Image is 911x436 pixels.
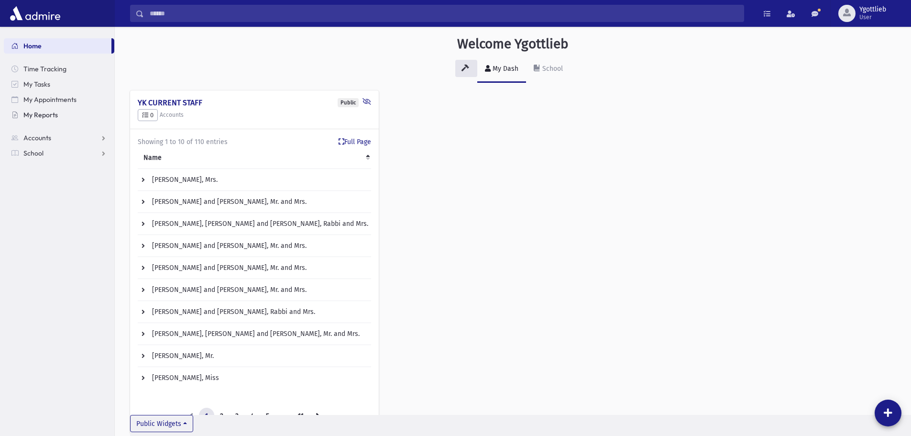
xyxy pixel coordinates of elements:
[23,95,77,104] span: My Appointments
[4,107,114,123] a: My Reports
[23,149,44,157] span: School
[229,408,245,425] a: 3
[130,415,193,432] button: Public Widgets
[4,77,114,92] a: My Tasks
[859,13,886,21] span: User
[4,130,114,145] a: Accounts
[4,38,111,54] a: Home
[8,4,63,23] img: AdmirePro
[260,408,275,425] a: 5
[23,80,50,89] span: My Tasks
[138,169,374,191] td: [PERSON_NAME], Mrs.
[4,92,114,107] a: My Appointments
[338,98,359,107] div: Public
[138,257,374,279] td: [PERSON_NAME] and [PERSON_NAME], Mr. and Mrs.
[138,301,374,323] td: [PERSON_NAME] and [PERSON_NAME], Rabbi and Mrs.
[138,137,371,147] div: Showing 1 to 10 of 110 entries
[526,56,571,83] a: School
[214,408,230,425] a: 2
[244,408,260,425] a: 4
[138,98,371,107] h4: YK CURRENT STAFF
[138,191,374,213] td: [PERSON_NAME] and [PERSON_NAME], Mr. and Mrs.
[138,345,374,367] td: [PERSON_NAME], Mr.
[477,56,526,83] a: My Dash
[859,6,886,13] span: Ygottlieb
[138,147,374,169] th: Name
[199,408,214,425] a: 1
[23,42,42,50] span: Home
[23,111,58,119] span: My Reports
[292,408,310,425] a: 11
[23,134,51,142] span: Accounts
[138,109,158,122] button: 0
[23,65,66,73] span: Time Tracking
[339,137,371,147] a: Full Page
[138,213,374,235] td: [PERSON_NAME], [PERSON_NAME] and [PERSON_NAME], Rabbi and Mrs.
[457,36,569,52] h3: Welcome Ygottlieb
[491,65,518,73] div: My Dash
[138,235,374,257] td: [PERSON_NAME] and [PERSON_NAME], Mr. and Mrs.
[138,323,374,345] td: [PERSON_NAME], [PERSON_NAME] and [PERSON_NAME], Mr. and Mrs.
[138,367,374,389] td: [PERSON_NAME], Miss
[138,109,371,122] h5: Accounts
[540,65,563,73] div: School
[4,145,114,161] a: School
[4,61,114,77] a: Time Tracking
[142,112,154,119] span: 0
[144,5,744,22] input: Search
[138,279,374,301] td: [PERSON_NAME] and [PERSON_NAME], Mr. and Mrs.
